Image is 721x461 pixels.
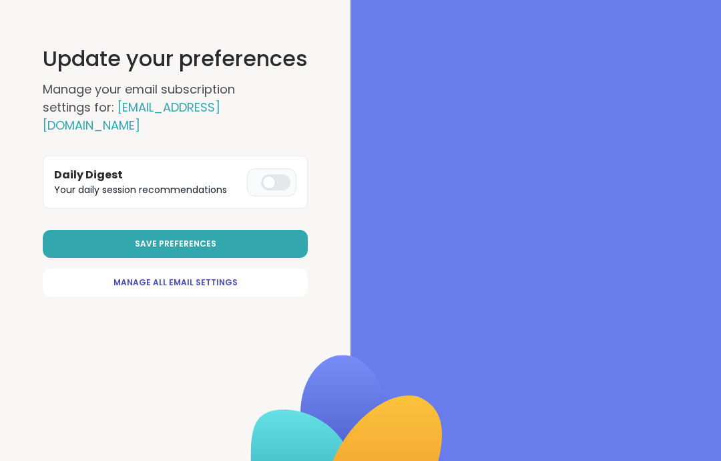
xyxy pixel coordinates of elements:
h3: Daily Digest [54,167,242,183]
span: Manage All Email Settings [113,277,238,289]
a: Manage All Email Settings [43,269,308,297]
h2: Manage your email subscription settings for: [43,80,283,134]
button: Save Preferences [43,230,308,258]
span: [EMAIL_ADDRESS][DOMAIN_NAME] [43,99,220,134]
p: Your daily session recommendations [54,183,242,197]
h1: Update your preferences [43,43,308,75]
span: Save Preferences [135,238,216,250]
